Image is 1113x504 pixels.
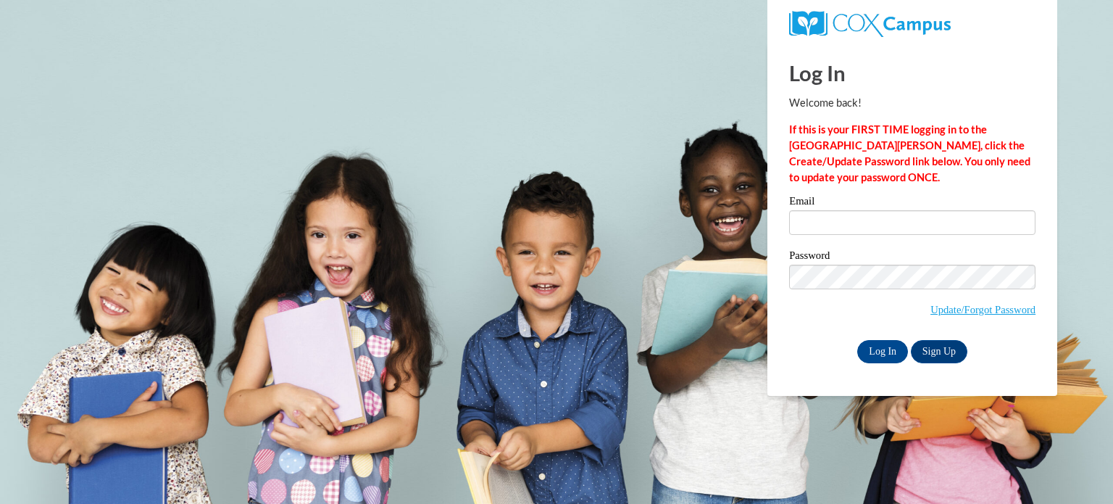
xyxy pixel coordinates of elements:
[911,340,967,363] a: Sign Up
[789,95,1035,111] p: Welcome back!
[857,340,908,363] input: Log In
[789,58,1035,88] h1: Log In
[789,196,1035,210] label: Email
[930,304,1035,315] a: Update/Forgot Password
[789,123,1030,183] strong: If this is your FIRST TIME logging in to the [GEOGRAPHIC_DATA][PERSON_NAME], click the Create/Upd...
[789,250,1035,265] label: Password
[789,17,951,29] a: COX Campus
[789,11,951,37] img: COX Campus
